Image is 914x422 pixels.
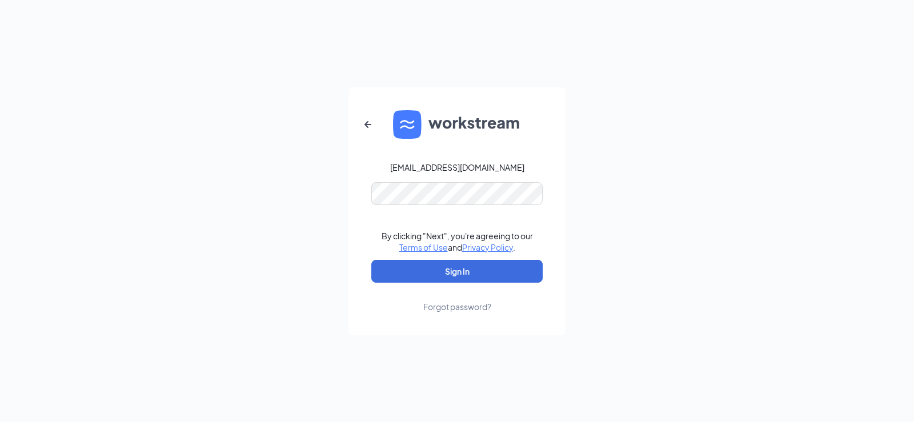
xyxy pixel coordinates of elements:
[423,301,491,312] div: Forgot password?
[423,283,491,312] a: Forgot password?
[390,162,524,173] div: [EMAIL_ADDRESS][DOMAIN_NAME]
[393,110,521,139] img: WS logo and Workstream text
[354,111,382,138] button: ArrowLeftNew
[382,230,533,253] div: By clicking "Next", you're agreeing to our and .
[371,260,543,283] button: Sign In
[399,242,448,252] a: Terms of Use
[462,242,513,252] a: Privacy Policy
[361,118,375,131] svg: ArrowLeftNew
